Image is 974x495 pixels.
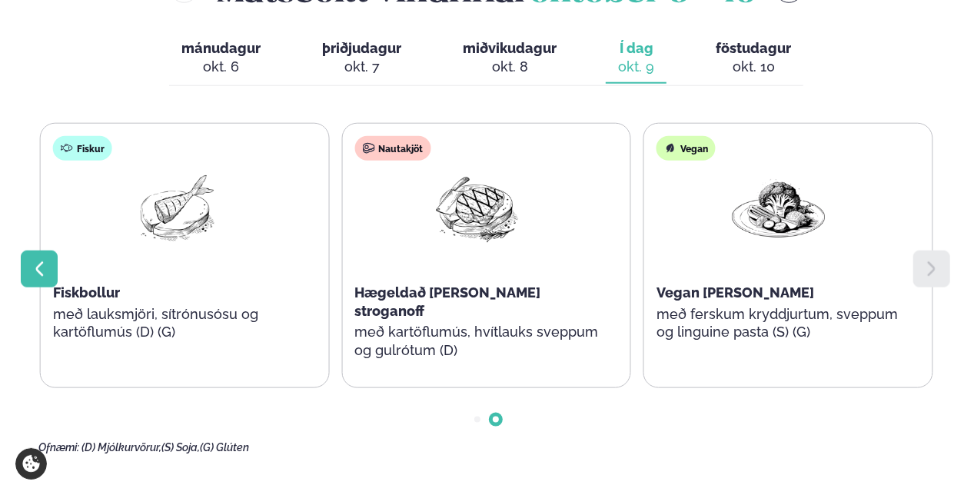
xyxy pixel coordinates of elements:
span: (D) Mjólkurvörur, [81,441,161,453]
span: þriðjudagur [322,40,401,56]
span: (S) Soja, [161,441,200,453]
span: Fiskbollur [53,284,120,301]
div: okt. 8 [463,58,557,76]
img: fish.svg [61,142,73,154]
img: Vegan.png [730,173,828,244]
p: með lauksmjöri, sítrónusósu og kartöflumús (D) (G) [53,305,298,342]
span: mánudagur [181,40,261,56]
div: Fiskur [53,136,112,161]
button: Í dag okt. 9 [606,33,667,84]
button: föstudagur okt. 10 [703,33,803,84]
span: miðvikudagur [463,40,557,56]
img: beef.svg [362,142,374,154]
span: Ofnæmi: [38,441,79,453]
button: þriðjudagur okt. 7 [310,33,414,84]
a: Cookie settings [15,448,47,480]
span: Go to slide 2 [493,417,499,423]
span: Vegan [PERSON_NAME] [657,284,814,301]
div: okt. 7 [322,58,401,76]
span: Go to slide 1 [474,417,480,423]
p: með kartöflumús, hvítlauks sveppum og gulrótum (D) [354,323,599,360]
button: miðvikudagur okt. 8 [450,33,569,84]
span: föstudagur [716,40,791,56]
img: Fish.png [126,173,224,244]
div: okt. 10 [716,58,791,76]
img: Beef-Meat.png [427,173,526,244]
span: Hægeldað [PERSON_NAME] stroganoff [354,284,540,319]
button: mánudagur okt. 6 [169,33,273,84]
div: okt. 6 [181,58,261,76]
span: (G) Glúten [200,441,249,453]
img: Vegan.svg [664,142,676,154]
div: Nautakjöt [354,136,430,161]
div: Vegan [657,136,716,161]
p: með ferskum kryddjurtum, sveppum og linguine pasta (S) (G) [657,305,901,342]
div: okt. 9 [618,58,654,76]
span: Í dag [618,39,654,58]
